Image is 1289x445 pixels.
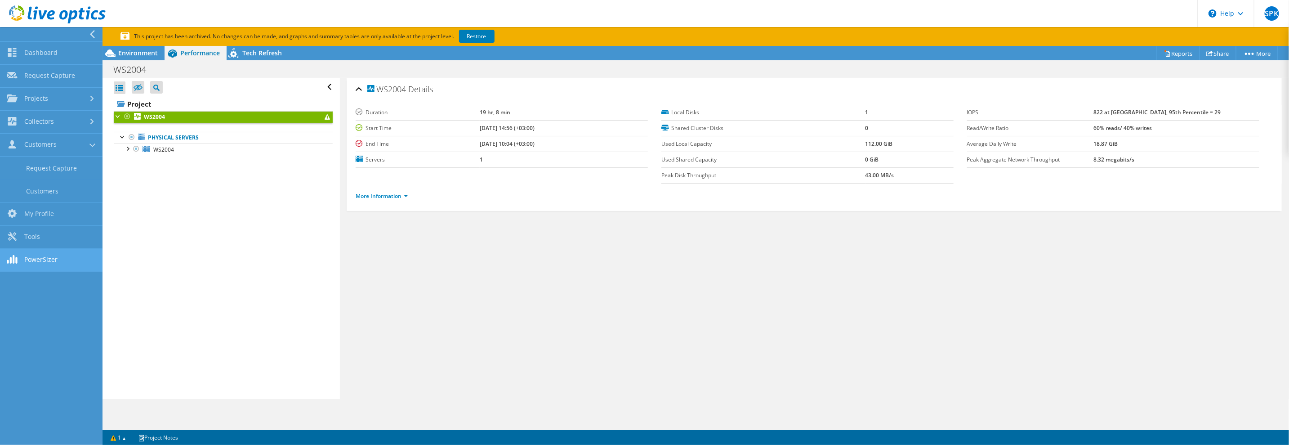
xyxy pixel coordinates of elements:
label: Average Daily Write [967,139,1094,148]
label: Local Disks [661,108,865,117]
label: Read/Write Ratio [967,124,1094,133]
a: More Information [356,192,408,200]
a: WS2004 [114,144,333,155]
b: 822 at [GEOGRAPHIC_DATA], 95th Percentile = 29 [1094,108,1221,116]
label: Shared Cluster Disks [661,124,865,133]
svg: \n [1209,9,1217,18]
b: [DATE] 10:04 (+03:00) [480,140,535,148]
b: 60% reads/ 40% writes [1094,124,1152,132]
span: Performance [180,49,220,57]
h1: WS2004 [109,65,160,75]
b: 1 [480,156,483,163]
b: 0 GiB [865,156,879,163]
b: 112.00 GiB [865,140,893,148]
b: [DATE] 14:56 (+03:00) [480,124,535,132]
span: WS2004 [367,85,406,94]
label: End Time [356,139,480,148]
b: WS2004 [144,113,165,121]
b: 0 [865,124,869,132]
b: 43.00 MB/s [865,171,894,179]
b: 1 [865,108,869,116]
a: More [1236,46,1278,60]
a: Restore [459,30,495,43]
label: Used Shared Capacity [661,155,865,164]
p: This project has been archived. No changes can be made, and graphs and summary tables are only av... [120,31,561,41]
span: Details [408,84,433,94]
label: Servers [356,155,480,164]
a: WS2004 [114,111,333,123]
a: Project [114,97,333,111]
a: Reports [1157,46,1200,60]
span: Tech Refresh [242,49,282,57]
span: Environment [118,49,158,57]
label: IOPS [967,108,1094,117]
a: Physical Servers [114,132,333,144]
b: 18.87 GiB [1094,140,1118,148]
label: Used Local Capacity [661,139,865,148]
span: WS2004 [153,146,174,153]
b: 8.32 megabits/s [1094,156,1135,163]
label: Peak Disk Throughput [661,171,865,180]
label: Duration [356,108,480,117]
span: SPK [1265,6,1279,21]
label: Start Time [356,124,480,133]
a: Project Notes [132,432,184,443]
label: Peak Aggregate Network Throughput [967,155,1094,164]
b: 19 hr, 8 min [480,108,510,116]
a: 1 [104,432,132,443]
a: Share [1200,46,1236,60]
